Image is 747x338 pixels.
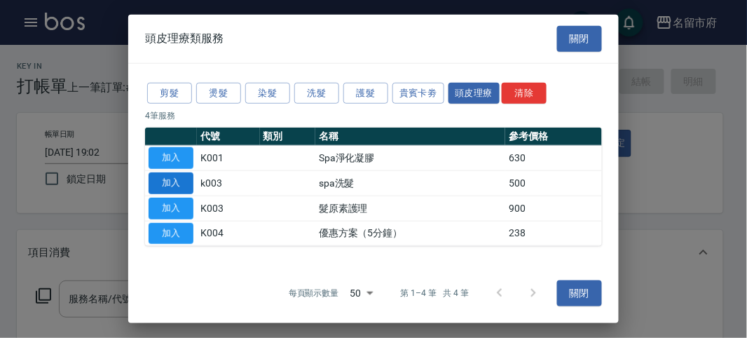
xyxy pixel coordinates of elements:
td: k003 [197,170,260,196]
td: spa洗髮 [315,170,505,196]
p: 4 筆服務 [145,109,602,122]
td: K001 [197,146,260,171]
button: 護髮 [343,82,388,104]
td: 630 [505,146,602,171]
button: 貴賓卡劵 [392,82,444,104]
td: 238 [505,221,602,246]
td: 900 [505,196,602,221]
td: K004 [197,221,260,246]
button: 加入 [149,147,193,169]
button: 加入 [149,222,193,244]
button: 清除 [502,82,547,104]
th: 參考價格 [505,128,602,146]
button: 頭皮理療 [448,82,500,104]
button: 加入 [149,198,193,219]
td: 優惠方案（5分鐘） [315,221,505,246]
p: 每頁顯示數量 [289,287,339,299]
button: 剪髮 [147,82,192,104]
th: 類別 [260,128,315,146]
td: 500 [505,170,602,196]
div: 50 [345,274,378,312]
td: Spa淨化凝膠 [315,146,505,171]
p: 第 1–4 筆 共 4 筆 [401,287,469,299]
th: 代號 [197,128,260,146]
button: 關閉 [557,280,602,306]
td: K003 [197,196,260,221]
td: 髮原素護理 [315,196,505,221]
span: 頭皮理療類服務 [145,32,224,46]
button: 關閉 [557,26,602,52]
button: 加入 [149,173,193,194]
button: 燙髮 [196,82,241,104]
th: 名稱 [315,128,505,146]
button: 染髮 [245,82,290,104]
button: 洗髮 [294,82,339,104]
